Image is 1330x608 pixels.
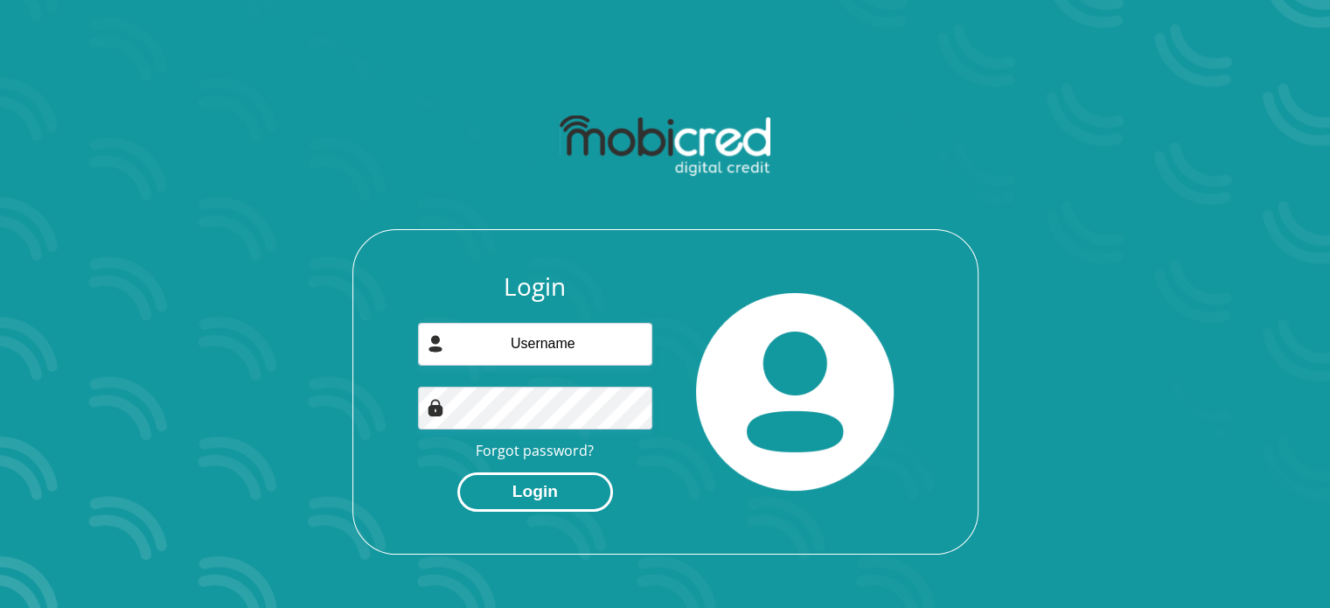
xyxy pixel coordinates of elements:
[427,335,444,353] img: user-icon image
[418,272,652,302] h3: Login
[427,399,444,416] img: Image
[560,115,770,177] img: mobicred logo
[457,472,613,512] button: Login
[476,441,594,460] a: Forgot password?
[418,323,652,366] input: Username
